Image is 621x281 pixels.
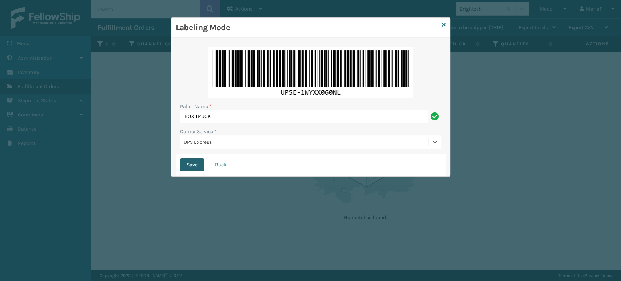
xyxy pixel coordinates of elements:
label: Carrier Service [180,128,216,135]
img: 8X0dFXAAAABklEQVQDADbG3Vs+LxXPAAAAAElFTkSuQmCC [208,47,413,98]
button: Back [208,158,233,171]
label: Pallet Name [180,103,211,110]
button: Save [180,158,204,171]
h3: Labeling Mode [176,22,439,33]
div: UPS Express [184,138,429,146]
